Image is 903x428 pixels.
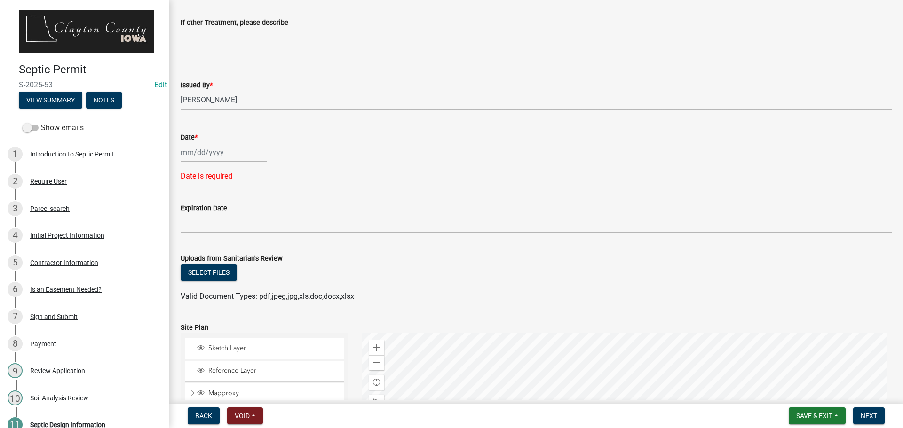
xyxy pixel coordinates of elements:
[30,395,88,401] div: Soil Analysis Review
[30,367,85,374] div: Review Application
[8,201,23,216] div: 3
[154,80,167,89] a: Edit
[235,412,250,420] span: Void
[30,205,70,212] div: Parcel search
[181,171,892,182] div: Date is required
[181,256,283,262] label: Uploads from Sanitarian's Review
[185,338,344,359] li: Sketch Layer
[185,361,344,382] li: Reference Layer
[8,363,23,378] div: 9
[30,259,98,266] div: Contractor Information
[154,80,167,89] wm-modal-confirm: Edit Application Number
[181,134,198,141] label: Date
[206,389,341,397] span: Mapproxy
[369,340,384,355] div: Zoom in
[796,412,832,420] span: Save & Exit
[181,264,237,281] button: Select files
[30,151,114,157] div: Introduction to Septic Permit
[86,97,122,104] wm-modal-confirm: Notes
[369,375,384,390] div: Find my location
[30,286,102,293] div: Is an Easement Needed?
[19,92,82,109] button: View Summary
[19,80,150,89] span: S-2025-53
[196,389,341,398] div: Mapproxy
[196,366,341,376] div: Reference Layer
[8,255,23,270] div: 5
[30,421,105,428] div: Septic Design Information
[181,143,267,162] input: mm/dd/yyyy
[8,147,23,162] div: 1
[30,341,56,347] div: Payment
[19,10,154,53] img: Clayton County, Iowa
[188,407,220,424] button: Back
[181,325,208,331] label: Site Plan
[19,63,162,77] h4: Septic Permit
[30,232,104,239] div: Initial Project Information
[369,355,384,370] div: Zoom out
[8,228,23,243] div: 4
[30,178,67,185] div: Require User
[181,292,354,301] span: Valid Document Types: pdf,jpeg,jpg,xls,doc,docx,xlsx
[181,82,213,89] label: Issued By
[30,313,78,320] div: Sign and Submit
[853,407,885,424] button: Next
[206,344,341,352] span: Sketch Layer
[8,309,23,324] div: 7
[23,122,84,133] label: Show emails
[8,390,23,405] div: 10
[861,412,877,420] span: Next
[196,344,341,353] div: Sketch Layer
[184,336,345,408] ul: Layer List
[8,336,23,351] div: 8
[789,407,846,424] button: Save & Exit
[86,92,122,109] button: Notes
[227,407,263,424] button: Void
[181,20,288,26] label: If other Treatment, please describe
[8,282,23,297] div: 6
[185,383,344,405] li: Mapproxy
[19,97,82,104] wm-modal-confirm: Summary
[206,366,341,375] span: Reference Layer
[181,205,227,212] label: Expiration Date
[8,174,23,189] div: 2
[189,389,196,399] span: Expand
[195,412,212,420] span: Back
